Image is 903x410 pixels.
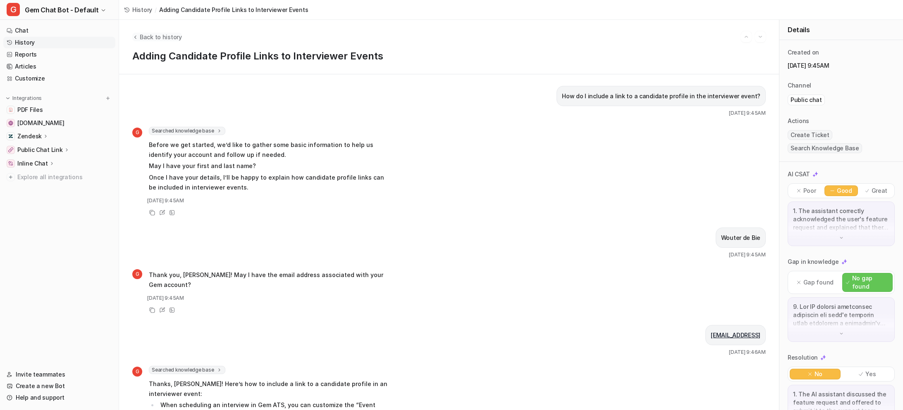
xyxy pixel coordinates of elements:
span: Adding Candidate Profile Links to Interviewer Events [159,5,308,14]
span: History [132,5,152,14]
a: PDF FilesPDF Files [3,104,115,116]
span: Search Knowledge Base [788,143,862,153]
img: Zendesk [8,134,13,139]
span: Gem Chat Bot - Default [25,4,98,16]
p: No gap found [852,274,889,291]
p: 1. The assistant correctly acknowledged the user's feature request and explained that there is cu... [793,207,889,232]
p: Zendesk [17,132,42,140]
p: [DATE] 9:45AM [788,62,895,70]
span: [DATE] 9:45AM [147,197,184,204]
span: Searched knowledge base [149,127,225,135]
p: Good [837,187,852,195]
button: Integrations [3,94,44,102]
p: Wouter de Bie [721,233,760,243]
p: No [815,370,822,378]
span: G [132,269,142,279]
a: Chat [3,25,115,36]
span: Back to history [140,33,182,41]
img: status.gem.com [8,121,13,126]
p: Public chat [791,96,822,104]
p: Created on [788,48,819,57]
p: How do I include a link to a candidate profile in the interviewer event? [562,91,760,101]
p: Thank you, [PERSON_NAME]! May I have the email address associated with your Gem account? [149,270,391,290]
img: Previous session [743,33,749,40]
p: Gap in knowledge [788,258,839,266]
span: Searched knowledge base [149,366,225,374]
a: Create a new Bot [3,380,115,392]
p: Thanks, [PERSON_NAME]! Here’s how to include a link to a candidate profile in an interviewer event: [149,379,391,399]
img: explore all integrations [7,173,15,181]
p: Before we get started, we’d like to gather some basic information to help us identify your accoun... [149,140,391,160]
img: PDF Files [8,107,13,112]
span: / [155,5,157,14]
span: [DATE] 9:45AM [147,294,184,302]
span: G [132,128,142,137]
p: Gap found [803,278,834,287]
p: Yes [865,370,876,378]
button: Go to next session [755,31,766,42]
p: AI CSAT [788,170,810,178]
img: expand menu [5,95,11,101]
span: PDF Files [17,106,43,114]
p: Actions [788,117,809,125]
h1: Adding Candidate Profile Links to Interviewer Events [132,50,766,62]
p: May I have your first and last name? [149,161,391,171]
a: Reports [3,49,115,60]
p: Great [872,187,888,195]
span: G [132,367,142,377]
p: Inline Chat [17,159,48,168]
img: Public Chat Link [8,147,13,152]
a: Explore all integrations [3,171,115,183]
p: Poor [803,187,816,195]
button: Back to history [132,33,182,41]
a: Articles [3,61,115,72]
div: Details [779,20,903,40]
span: G [7,3,20,16]
img: menu_add.svg [105,95,111,101]
a: History [124,5,152,14]
a: status.gem.com[DOMAIN_NAME] [3,117,115,129]
p: 9. Lor IP dolorsi ametconsec adipiscin eli sedd'e temporin utlab etdolorem a enimadmin'v Qui nost... [793,303,889,327]
span: [DATE] 9:46AM [729,348,766,356]
p: Channel [788,81,811,90]
img: down-arrow [838,331,844,337]
img: Next session [757,33,763,40]
span: [DOMAIN_NAME] [17,119,64,127]
a: Help and support [3,392,115,403]
img: down-arrow [838,235,844,241]
button: Go to previous session [741,31,752,42]
span: [DATE] 9:45AM [729,109,766,117]
span: Create Ticket [788,130,832,140]
span: [DATE] 9:45AM [729,251,766,258]
a: Invite teammates [3,369,115,380]
p: Integrations [12,95,42,102]
p: Public Chat Link [17,146,63,154]
span: Explore all integrations [17,171,112,184]
img: Inline Chat [8,161,13,166]
a: Customize [3,73,115,84]
a: [EMAIL_ADDRESS] [711,332,760,339]
p: Resolution [788,353,818,362]
a: History [3,37,115,48]
p: Once I have your details, I’ll be happy to explain how candidate profile links can be included in... [149,173,391,192]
